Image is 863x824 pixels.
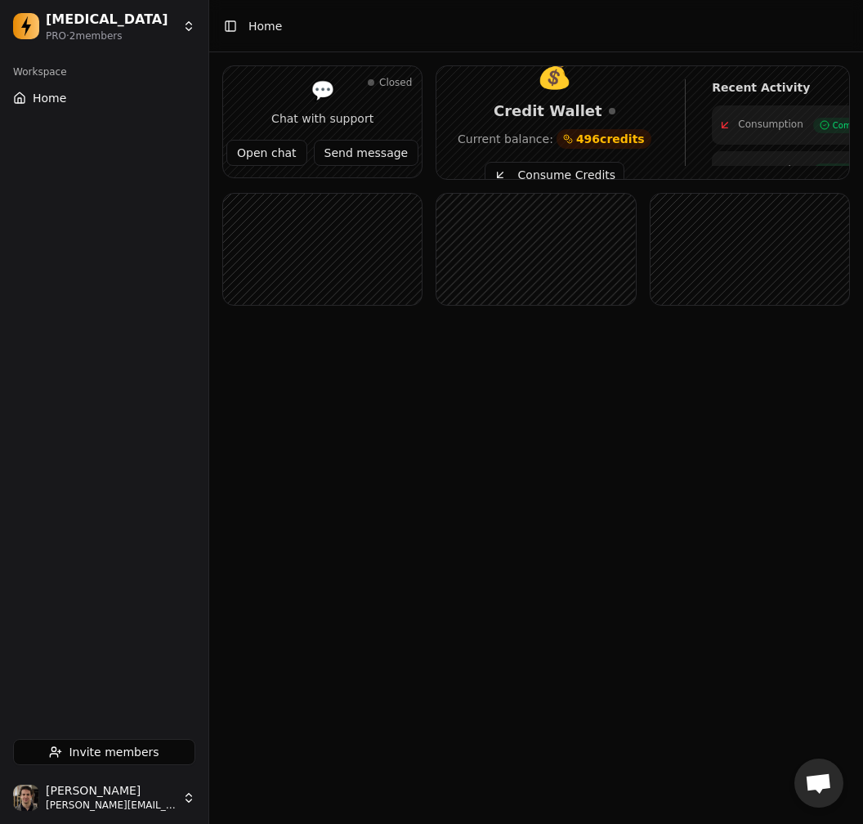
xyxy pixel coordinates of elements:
[226,110,418,127] div: Chat with support
[609,108,615,114] div: Real-time updates disconnected
[494,100,602,123] span: Credit Wallet
[248,18,282,34] nav: breadcrumb
[46,784,176,799] span: [PERSON_NAME]
[7,7,202,46] button: Dopamine[MEDICAL_DATA]PRO·2members
[458,131,553,147] span: Current balance:
[13,739,195,765] button: Invite members
[248,18,282,34] span: Home
[7,85,202,111] button: Home
[226,78,418,104] div: 💬
[738,118,803,133] span: Consumption
[46,29,176,43] div: PRO · 2 member s
[738,163,803,179] span: Consumption
[33,90,66,106] span: Home
[69,744,159,760] span: Invite members
[794,759,843,808] div: Open chat
[46,799,176,812] span: [PERSON_NAME][EMAIL_ADDRESS][DOMAIN_NAME]
[576,131,645,147] span: 496 credits
[226,140,306,166] button: Open chat
[46,10,176,29] div: [MEDICAL_DATA]
[485,162,624,188] button: Consume Credits
[13,785,39,811] img: Jonathan Beurel
[314,140,419,166] button: Send message
[449,57,659,90] div: 💰
[13,13,39,39] img: Dopamine
[7,59,202,85] div: Workspace
[7,778,202,817] button: Jonathan Beurel[PERSON_NAME][PERSON_NAME][EMAIL_ADDRESS][DOMAIN_NAME]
